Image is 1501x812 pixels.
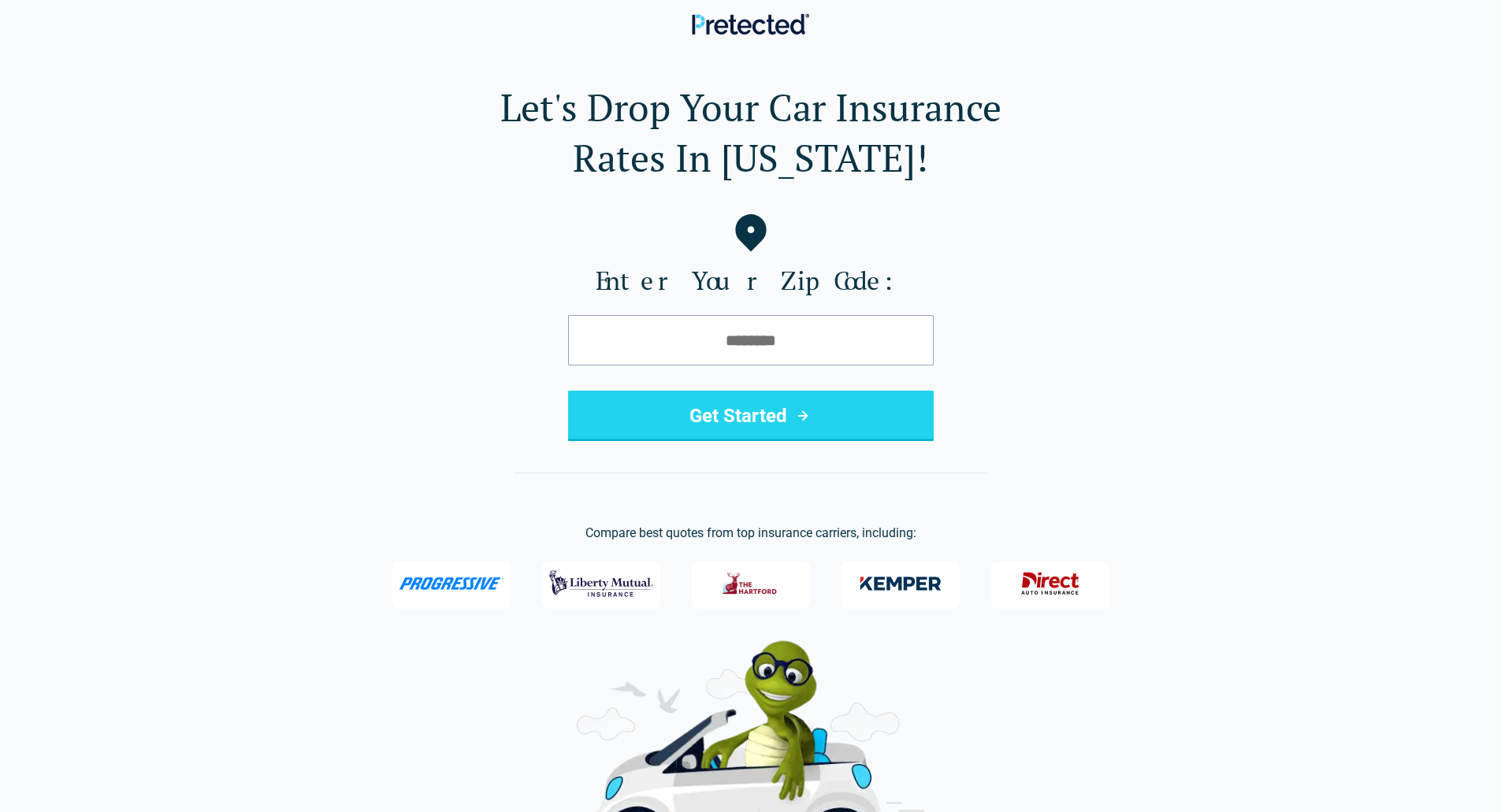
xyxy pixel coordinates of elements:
[849,563,953,604] img: Kemper
[712,563,790,604] img: The Hartford
[568,391,934,441] button: Get Started
[1012,563,1089,604] img: Direct General
[25,265,1476,296] label: Enter Your Zip Code:
[399,577,504,590] img: Progressive
[549,563,653,604] img: Liberty Mutual
[692,13,809,35] img: Pretected
[25,524,1476,543] p: Compare best quotes from top insurance carriers, including:
[25,82,1476,183] h1: Let's Drop Your Car Insurance Rates In [US_STATE]!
